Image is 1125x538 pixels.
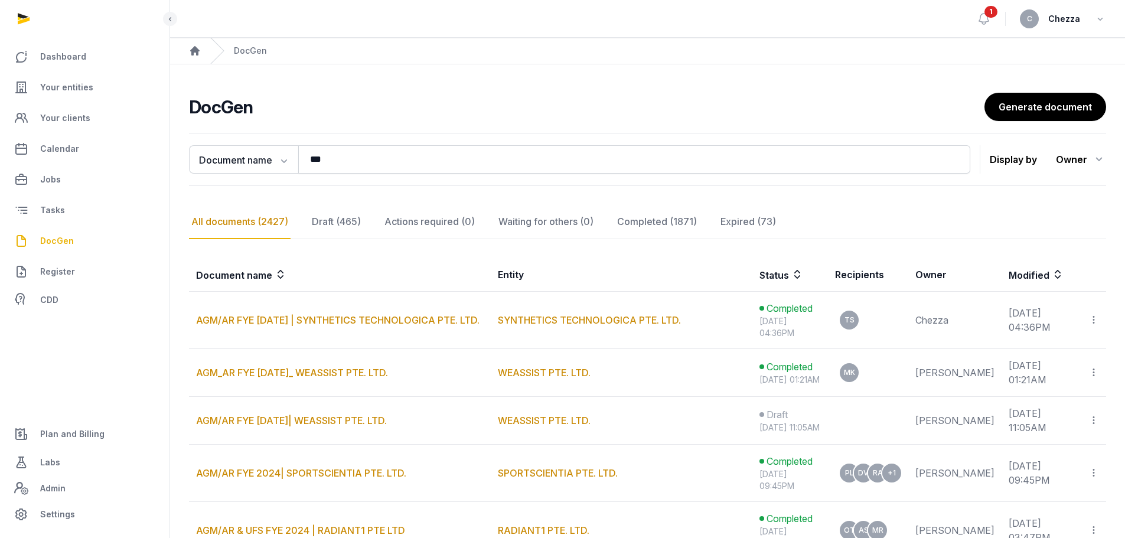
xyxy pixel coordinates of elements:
[767,511,813,526] span: Completed
[40,234,74,248] span: DocGen
[984,6,997,18] span: 1
[498,314,681,326] a: SYNTHETICS TECHNOLOGICA PTE. LTD.
[908,445,1002,502] td: [PERSON_NAME]
[908,349,1002,397] td: [PERSON_NAME]
[9,43,160,71] a: Dashboard
[196,524,405,536] a: AGM/AR & UFS FYE 2024 | RADIANT1 PTE LTD
[189,258,491,292] th: Document name
[1002,292,1081,349] td: [DATE] 04:36PM
[40,507,75,521] span: Settings
[873,469,883,477] span: RA
[498,467,618,479] a: SPORTSCIENTIA PTE. LTD.
[9,420,160,448] a: Plan and Billing
[990,150,1037,169] p: Display by
[189,145,298,174] button: Document name
[844,317,855,324] span: TS
[189,205,291,239] div: All documents (2427)
[888,469,896,477] span: +1
[9,288,160,312] a: CDD
[189,96,984,118] h2: DocGen
[908,292,1002,349] td: Chezza
[1002,258,1106,292] th: Modified
[759,374,821,386] div: [DATE] 01:21AM
[718,205,778,239] div: Expired (73)
[196,415,387,426] a: AGM/AR FYE [DATE]| WEASSIST PTE. LTD.
[196,467,406,479] a: AGM/AR FYE 2024| SPORTSCIENTIA PTE. LTD.
[9,227,160,255] a: DocGen
[40,80,93,94] span: Your entities
[615,205,699,239] div: Completed (1871)
[40,142,79,156] span: Calendar
[40,481,66,495] span: Admin
[1020,9,1039,28] button: C
[498,415,591,426] a: WEASSIST PTE. LTD.
[196,314,480,326] a: AGM/AR FYE [DATE] | SYNTHETICS TECHNOLOGICA PTE. LTD.
[9,135,160,163] a: Calendar
[844,527,855,534] span: OT
[9,257,160,286] a: Register
[40,293,58,307] span: CDD
[9,196,160,224] a: Tasks
[40,455,60,469] span: Labs
[9,104,160,132] a: Your clients
[498,524,589,536] a: RADIANT1 PTE. LTD.
[908,258,1002,292] th: Owner
[382,205,477,239] div: Actions required (0)
[767,454,813,468] span: Completed
[752,258,828,292] th: Status
[844,369,855,376] span: MK
[9,500,160,529] a: Settings
[9,477,160,500] a: Admin
[9,165,160,194] a: Jobs
[759,422,821,433] div: [DATE] 11:05AM
[40,203,65,217] span: Tasks
[40,111,90,125] span: Your clients
[40,50,86,64] span: Dashboard
[767,407,788,422] span: Draft
[9,73,160,102] a: Your entities
[1002,397,1081,445] td: [DATE] 11:05AM
[1027,15,1032,22] span: C
[1056,150,1106,169] div: Owner
[309,205,363,239] div: Draft (465)
[1048,12,1080,26] span: Chezza
[196,367,388,379] a: AGM_AR FYE [DATE]_ WEASSIST PTE. LTD.
[828,258,908,292] th: Recipients
[872,527,883,534] span: MR
[170,38,1125,64] nav: Breadcrumb
[858,469,869,477] span: DV
[491,258,752,292] th: Entity
[1002,445,1081,502] td: [DATE] 09:45PM
[496,205,596,239] div: Waiting for others (0)
[498,367,591,379] a: WEASSIST PTE. LTD.
[767,360,813,374] span: Completed
[40,265,75,279] span: Register
[9,448,160,477] a: Labs
[859,527,869,534] span: AS
[767,301,813,315] span: Completed
[845,469,854,477] span: PL
[908,397,1002,445] td: [PERSON_NAME]
[759,315,821,339] div: [DATE] 04:36PM
[984,93,1106,121] a: Generate document
[40,172,61,187] span: Jobs
[234,45,267,57] div: DocGen
[40,427,105,441] span: Plan and Billing
[759,468,821,492] div: [DATE] 09:45PM
[1002,349,1081,397] td: [DATE] 01:21AM
[189,205,1106,239] nav: Tabs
